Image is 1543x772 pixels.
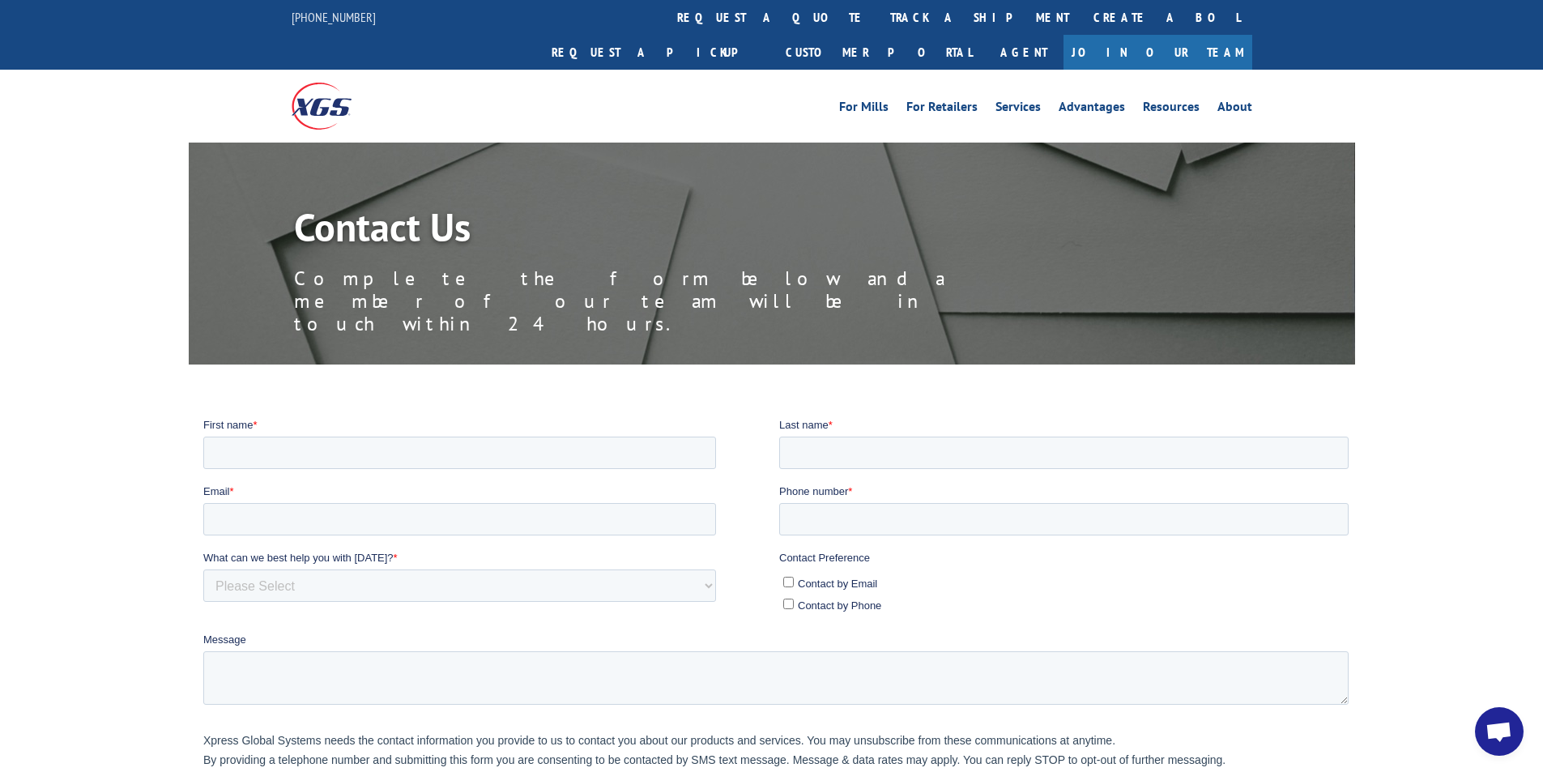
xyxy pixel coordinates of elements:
a: Services [995,100,1041,118]
a: Agent [984,35,1063,70]
p: Complete the form below and a member of our team will be in touch within 24 hours. [294,267,1023,335]
a: [PHONE_NUMBER] [292,9,376,25]
a: Request a pickup [539,35,774,70]
h1: Contact Us [294,207,1023,254]
a: Resources [1143,100,1200,118]
a: About [1217,100,1252,118]
a: Open chat [1475,707,1524,756]
a: For Mills [839,100,889,118]
a: Advantages [1059,100,1125,118]
a: Join Our Team [1063,35,1252,70]
a: For Retailers [906,100,978,118]
a: Customer Portal [774,35,984,70]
